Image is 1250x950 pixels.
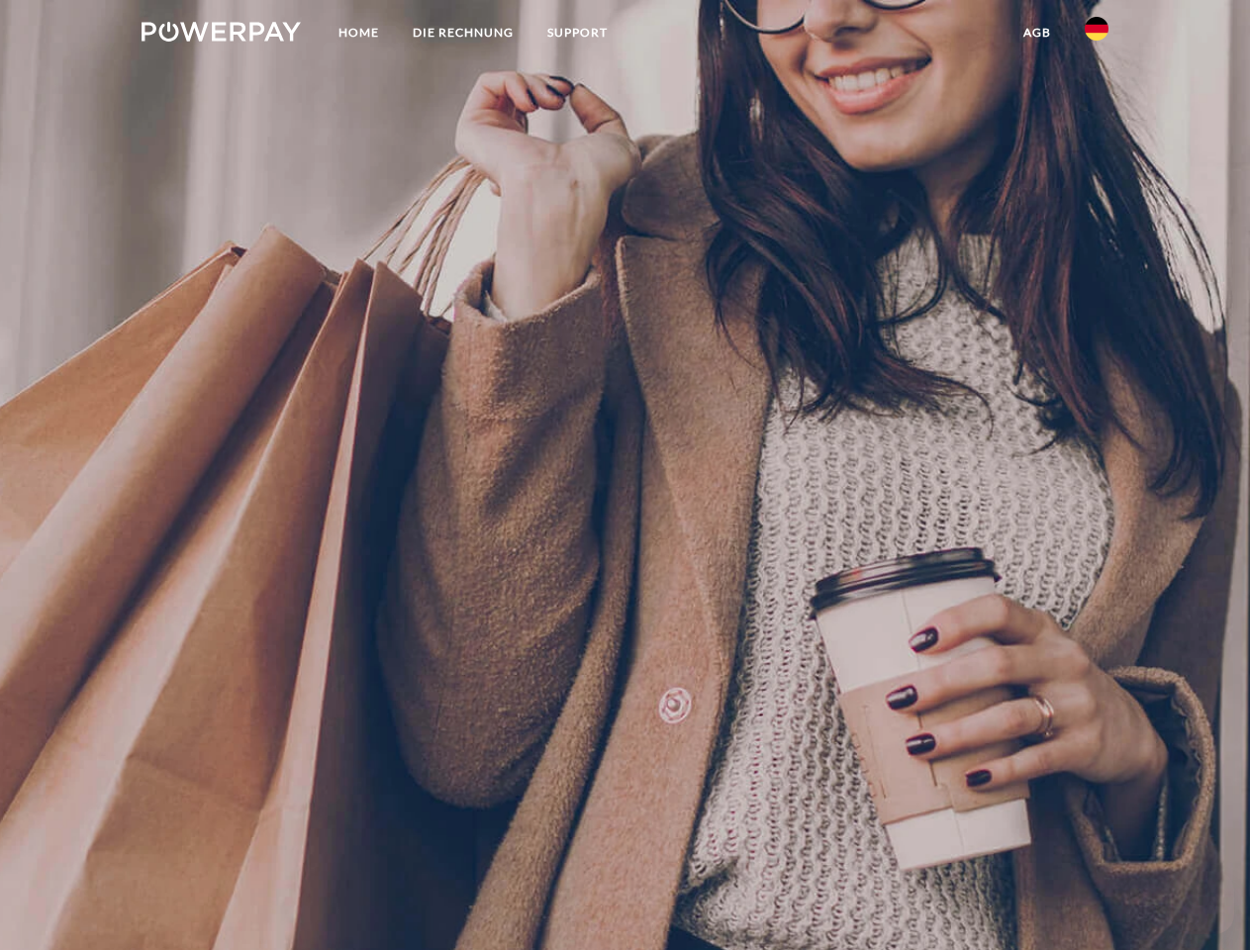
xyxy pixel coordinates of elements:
[396,15,530,50] a: DIE RECHNUNG
[1171,871,1234,934] iframe: Button to launch messaging window
[1085,17,1108,41] img: de
[530,15,625,50] a: SUPPORT
[322,15,396,50] a: Home
[1007,15,1068,50] a: agb
[142,22,301,42] img: logo-powerpay-white.svg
